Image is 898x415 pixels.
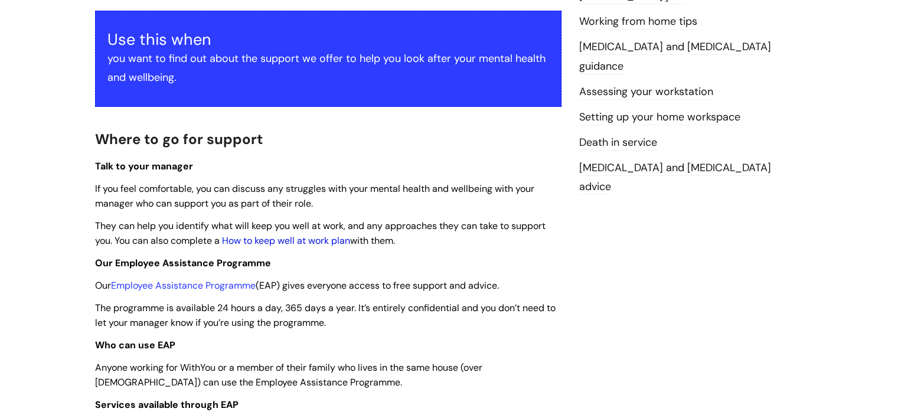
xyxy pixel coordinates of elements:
[579,135,657,151] a: Death in service
[95,182,534,210] span: If you feel comfortable, you can discuss any struggles with your mental health and wellbeing with...
[579,84,713,100] a: Assessing your workstation
[95,302,556,329] span: The programme is available 24 hours a day, 365 days a year. It’s entirely confidential and you do...
[95,279,499,292] span: Our (EAP) gives everyone access to free support and advice.
[95,361,482,388] span: Anyone working for WithYou or a member of their family who lives in the same house (over [DEMOGRA...
[95,339,175,351] strong: Who can use EAP
[95,398,239,411] strong: Services available through EAP
[579,40,771,74] a: [MEDICAL_DATA] and [MEDICAL_DATA] guidance
[350,234,395,247] span: with them.
[579,110,740,125] a: Setting up your home workspace
[95,220,546,247] span: They can help you identify what will keep you well at work, and any approaches they can take to s...
[95,257,271,269] span: Our Employee Assistance Programme
[111,279,256,292] a: Employee Assistance Programme
[579,14,697,30] a: Working from home tips
[95,160,193,172] span: Talk to your manager
[222,234,350,247] a: How to keep well at work plan
[579,161,771,195] a: [MEDICAL_DATA] and [MEDICAL_DATA] advice
[95,130,263,148] span: Where to go for support
[107,30,549,49] h3: Use this when
[107,49,549,87] p: you want to find out about the support we offer to help you look after your mental health and wel...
